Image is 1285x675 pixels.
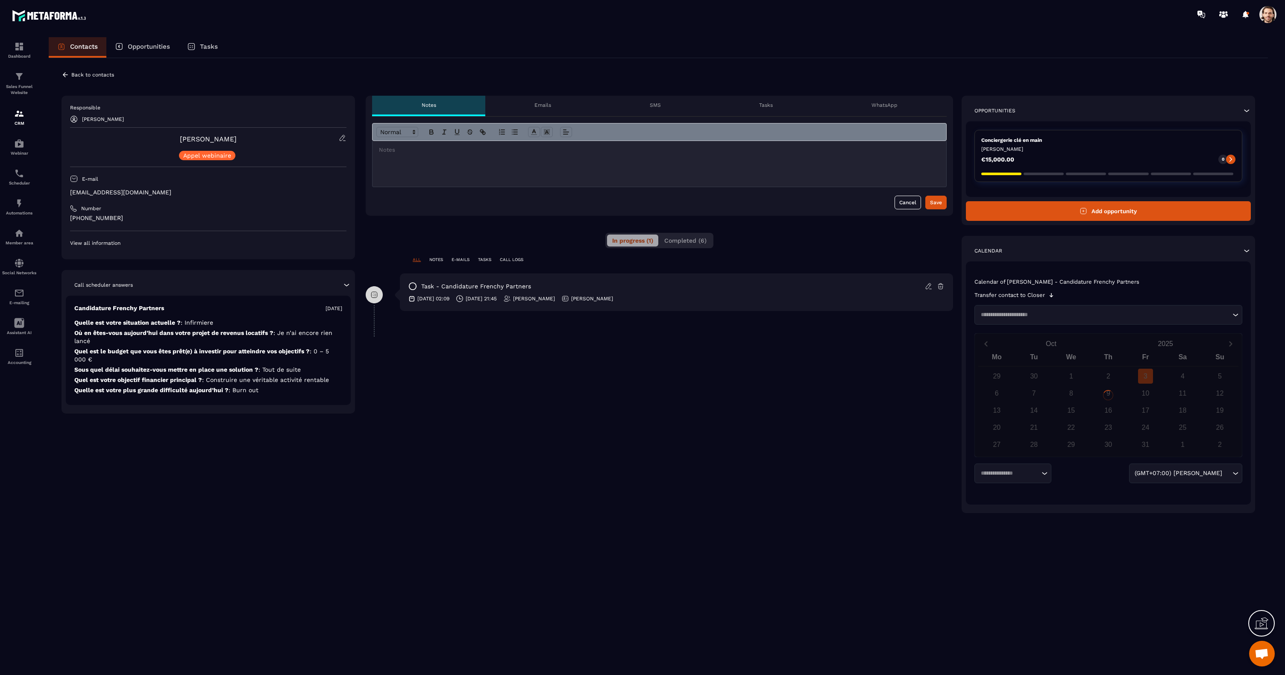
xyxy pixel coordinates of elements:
[413,257,421,263] p: ALL
[534,102,551,109] p: Emails
[650,102,661,109] p: SMS
[466,295,497,302] p: [DATE] 21:45
[2,151,36,156] p: Webinar
[974,464,1051,483] div: Search for option
[1222,156,1224,162] p: 0
[14,228,24,238] img: automations
[14,41,24,52] img: formation
[659,235,712,247] button: Completed (6)
[70,188,346,197] p: [EMAIL_ADDRESS][DOMAIN_NAME]
[2,84,36,96] p: Sales Funnel Website
[607,235,658,247] button: In progress (1)
[2,311,36,341] a: Assistant AI
[571,295,613,302] p: [PERSON_NAME]
[871,102,898,109] p: WhatsApp
[14,138,24,149] img: automations
[513,295,555,302] p: [PERSON_NAME]
[978,469,1039,478] input: Search for option
[128,43,170,50] p: Opportunities
[183,153,231,158] p: Appel webinaire
[1129,464,1242,483] div: Search for option
[74,319,342,327] p: Quelle est votre situation actuelle ?
[1224,469,1230,478] input: Search for option
[74,386,342,394] p: Quelle est votre plus grande difficulté aujourd’hui ?
[974,305,1242,325] div: Search for option
[2,360,36,365] p: Accounting
[14,258,24,268] img: social-network
[759,102,773,109] p: Tasks
[925,196,947,209] button: Save
[2,222,36,252] a: automationsautomationsMember area
[974,279,1242,285] p: Calendar of [PERSON_NAME] - Candidature Frenchy Partners
[2,241,36,245] p: Member area
[2,132,36,162] a: automationsautomationsWebinar
[74,347,342,364] p: Quel est le budget que vous êtes prêt(e) à investir pour atteindre vos objectifs ?
[229,387,258,393] span: : Burn out
[930,198,942,207] div: Save
[1249,641,1275,666] div: Mở cuộc trò chuyện
[2,102,36,132] a: formationformationCRM
[2,211,36,215] p: Automations
[478,257,491,263] p: TASKS
[70,104,346,111] p: Responsible
[202,376,329,383] span: : Construire une véritable activité rentable
[895,196,921,209] button: Cancel
[14,168,24,179] img: scheduler
[179,37,226,58] a: Tasks
[81,205,101,212] p: Number
[82,116,124,122] p: [PERSON_NAME]
[2,341,36,371] a: accountantaccountantAccounting
[14,348,24,358] img: accountant
[181,319,213,326] span: : Infirmiere
[74,282,133,288] p: Call scheduler answers
[14,109,24,119] img: formation
[417,295,449,302] p: [DATE] 02:09
[70,43,98,50] p: Contacts
[2,300,36,305] p: E-mailing
[2,252,36,282] a: social-networksocial-networkSocial Networks
[2,181,36,185] p: Scheduler
[500,257,523,263] p: CALL LOGS
[981,156,1014,162] p: €15,000.00
[966,201,1251,221] button: Add opportunity
[612,237,653,244] span: In progress (1)
[2,282,36,311] a: emailemailE-mailing
[981,137,1235,144] p: Conciergerie clé en main
[421,282,531,291] p: task - Candidature Frenchy Partners
[1132,469,1224,478] span: (GMT+07:00) [PERSON_NAME]
[981,146,1235,153] p: [PERSON_NAME]
[258,366,301,373] span: : Tout de suite
[429,257,443,263] p: NOTES
[2,54,36,59] p: Dashboard
[422,102,436,109] p: Notes
[70,214,346,222] p: [PHONE_NUMBER]
[14,198,24,208] img: automations
[452,257,469,263] p: E-MAILS
[974,292,1045,299] p: Transfer contact to Closer
[70,240,346,247] p: View all information
[326,305,342,312] p: [DATE]
[180,135,237,143] a: [PERSON_NAME]
[14,71,24,82] img: formation
[974,247,1002,254] p: Calendar
[2,192,36,222] a: automationsautomationsAutomations
[74,366,342,374] p: Sous quel délai souhaitez-vous mettre en place une solution ?
[974,107,1015,114] p: Opportunities
[2,162,36,192] a: schedulerschedulerScheduler
[82,176,98,182] p: E-mail
[2,270,36,275] p: Social Networks
[200,43,218,50] p: Tasks
[74,304,164,312] p: Candidature Frenchy Partners
[664,237,707,244] span: Completed (6)
[2,121,36,126] p: CRM
[14,288,24,298] img: email
[2,65,36,102] a: formationformationSales Funnel Website
[74,376,342,384] p: Quel est votre objectif financier principal ?
[12,8,89,23] img: logo
[978,311,1230,319] input: Search for option
[2,330,36,335] p: Assistant AI
[71,72,114,78] p: Back to contacts
[49,37,106,58] a: Contacts
[74,329,342,345] p: Où en êtes-vous aujourd’hui dans votre projet de revenus locatifs ?
[2,35,36,65] a: formationformationDashboard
